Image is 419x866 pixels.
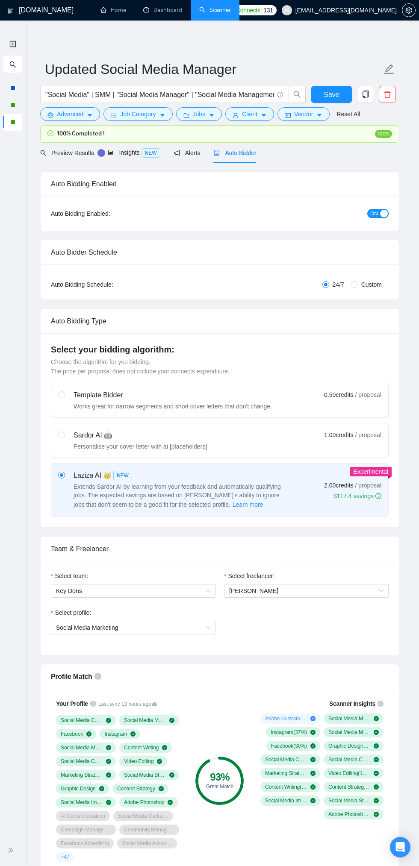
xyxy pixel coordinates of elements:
span: Social Media Content ( 17 %) [328,756,370,763]
span: Video Editing [124,758,153,765]
span: check-circle [310,798,316,803]
span: check-circle [106,759,111,764]
a: New Scanner [9,35,16,53]
span: check-circle [47,130,53,136]
span: Graphic Design [61,785,96,792]
div: Auto Bidding Enabled [51,172,389,196]
span: AI Content Creation [61,813,105,819]
span: check-circle [310,757,316,762]
a: setting [402,7,416,14]
div: Template Bidder [74,390,272,400]
span: Facebook ( 30 %) [271,743,307,749]
span: Preview Results [40,150,94,156]
a: Reset All [336,109,360,119]
span: Social Media Strategy ( 10 %) [328,797,370,804]
span: Community Management [124,826,174,833]
div: $117.4 savings [333,492,381,500]
input: Search Freelance Jobs... [45,89,274,100]
span: delete [379,91,395,98]
span: Social Media Imagery ( 11 %) [265,797,307,804]
span: Save [324,89,339,100]
div: Personalise your cover letter with ai [placeholders] [74,442,207,451]
span: check-circle [162,745,167,750]
span: check-circle [374,812,379,817]
span: Social Media Management [124,717,166,724]
div: Great Match [195,784,244,789]
span: Campaign Management [61,826,111,833]
span: Adobe Photoshop [124,799,164,806]
span: Choose the algorithm for you bidding. The price per proposal does not include your connects expen... [51,358,230,375]
span: caret-down [87,112,93,118]
span: NEW [142,148,160,158]
div: Auto Bidding Type [51,309,389,333]
span: check-circle [374,771,379,776]
button: folderJobscaret-down [176,107,222,121]
span: Marketing Strategy [61,772,103,778]
span: Auto Bidder [214,150,256,156]
span: search [40,150,46,156]
span: Scanner Insights [329,701,375,707]
span: Key Dons [56,584,210,597]
span: / proposal [355,390,381,399]
button: Save [311,86,352,103]
span: / proposal [355,481,381,490]
span: check-circle [86,731,91,737]
span: info-circle [378,701,384,707]
span: user [284,7,290,13]
span: Social Media Management ( 36 %) [328,729,370,736]
div: Laziza AI [74,470,287,481]
span: check-circle [159,786,164,791]
span: NEW [113,471,132,480]
span: 1.00 credits [324,430,353,440]
img: logo [7,4,13,18]
button: delete [379,86,396,103]
label: Select team: [51,571,88,581]
span: check-circle [374,757,379,762]
span: Extends Sardor AI by learning from your feedback and automatically qualifying jobs. The expected ... [74,483,281,508]
span: Alerts [174,150,201,156]
button: userClientcaret-down [225,107,274,121]
span: Content Strategy ( 11 %) [328,784,370,790]
div: Open Intercom Messenger [390,837,410,857]
span: Social Media Imagery [61,799,103,806]
span: Social Media Marketing ( 57 %) [328,715,370,722]
span: caret-down [261,112,267,118]
div: Auto Bidder Schedule [51,240,389,264]
span: Content Strategy [117,785,155,792]
h4: Select your bidding algorithm: [51,343,389,355]
span: Profile Match [51,673,92,680]
span: double-right [8,846,16,854]
button: barsJob Categorycaret-down [103,107,172,121]
span: Facebook [61,731,83,737]
span: search [289,91,305,98]
span: ON [370,209,378,218]
span: 100% Completed ! [57,129,105,138]
span: search [9,56,16,73]
span: check-circle [99,786,104,791]
span: Social Media Strategy [124,772,166,778]
span: caret-down [209,112,215,118]
span: caret-down [159,112,165,118]
span: check-circle [374,743,379,749]
span: Content Writing ( 14 %) [265,784,307,790]
span: check-circle [130,731,136,737]
span: check-circle [374,716,379,721]
span: info-circle [375,493,381,499]
span: Insights [108,149,160,156]
span: check-circle [106,772,111,778]
div: Works great for narrow segments and short cover letters that don't change. [74,402,272,411]
span: Video Editing ( 16 %) [328,770,370,777]
span: check-circle [374,784,379,790]
span: check-circle [310,730,316,735]
span: Social Media Content [61,758,103,765]
a: searchScanner [199,6,231,14]
button: search [289,86,306,103]
span: robot [214,150,220,156]
span: check-circle [374,798,379,803]
button: setting [402,3,416,17]
span: check-circle [169,718,174,723]
button: idcardVendorcaret-down [277,107,330,121]
div: Auto Bidding Enabled: [51,209,163,218]
span: Social Media Marketing [61,744,103,751]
